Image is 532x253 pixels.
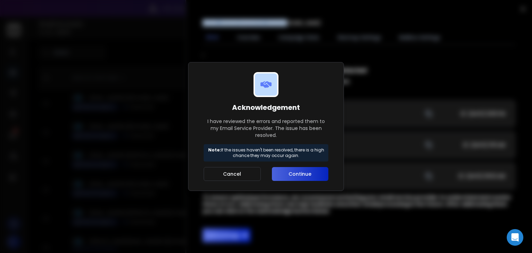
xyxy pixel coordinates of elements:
h1: Acknowledgement [204,103,328,112]
strong: Note: [208,147,221,153]
p: I have reviewed the errors and reported them to my Email Service Provider. The issue has been res... [204,118,328,139]
button: Cancel [204,167,261,181]
div: Open Intercom Messenger [507,229,523,246]
p: If the issues haven't been resolved, there is a high chance they may occur again. [207,147,325,158]
div: ; [203,50,515,242]
button: Continue [272,167,328,181]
